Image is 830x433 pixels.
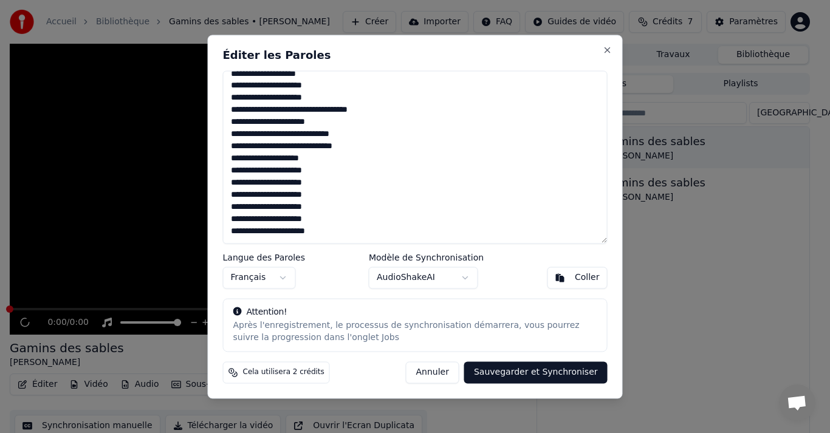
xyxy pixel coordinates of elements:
span: Cela utilisera 2 crédits [243,367,324,377]
label: Langue des Paroles [223,253,306,262]
button: Annuler [406,361,459,383]
div: Coller [575,271,600,284]
button: Coller [547,267,608,288]
div: Attention! [233,306,597,318]
div: Après l'enregistrement, le processus de synchronisation démarrera, vous pourrez suivre la progres... [233,319,597,344]
button: Sauvegarder et Synchroniser [464,361,608,383]
h2: Éditer les Paroles [223,50,608,61]
label: Modèle de Synchronisation [369,253,484,262]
